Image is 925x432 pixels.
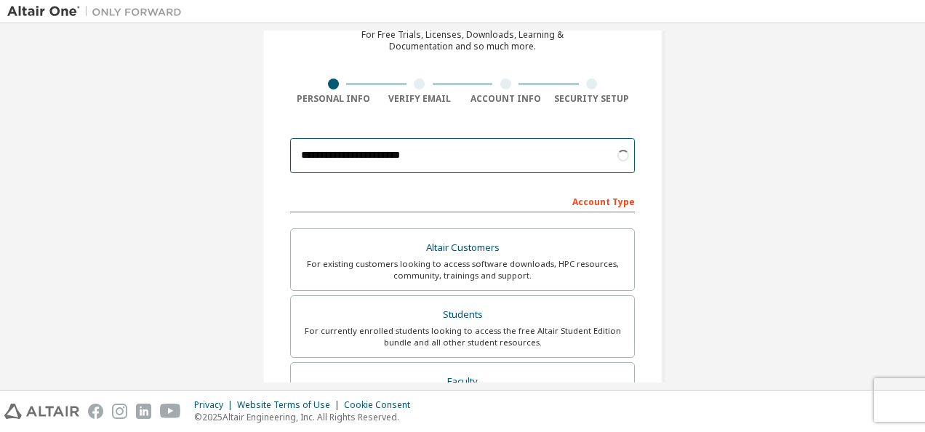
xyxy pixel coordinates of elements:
div: Privacy [194,399,237,411]
div: Cookie Consent [344,399,419,411]
div: Faculty [300,372,625,392]
div: Altair Customers [300,238,625,258]
div: Students [300,305,625,325]
div: For Free Trials, Licenses, Downloads, Learning & Documentation and so much more. [361,29,564,52]
img: instagram.svg [112,404,127,419]
div: Verify Email [377,93,463,105]
div: For currently enrolled students looking to access the free Altair Student Edition bundle and all ... [300,325,625,348]
div: Account Info [462,93,549,105]
img: facebook.svg [88,404,103,419]
div: Website Terms of Use [237,399,344,411]
div: For existing customers looking to access software downloads, HPC resources, community, trainings ... [300,258,625,281]
img: Altair One [7,4,189,19]
img: linkedin.svg [136,404,151,419]
div: Account Type [290,189,635,212]
img: altair_logo.svg [4,404,79,419]
div: Security Setup [549,93,636,105]
img: youtube.svg [160,404,181,419]
p: © 2025 Altair Engineering, Inc. All Rights Reserved. [194,411,419,423]
div: Personal Info [290,93,377,105]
